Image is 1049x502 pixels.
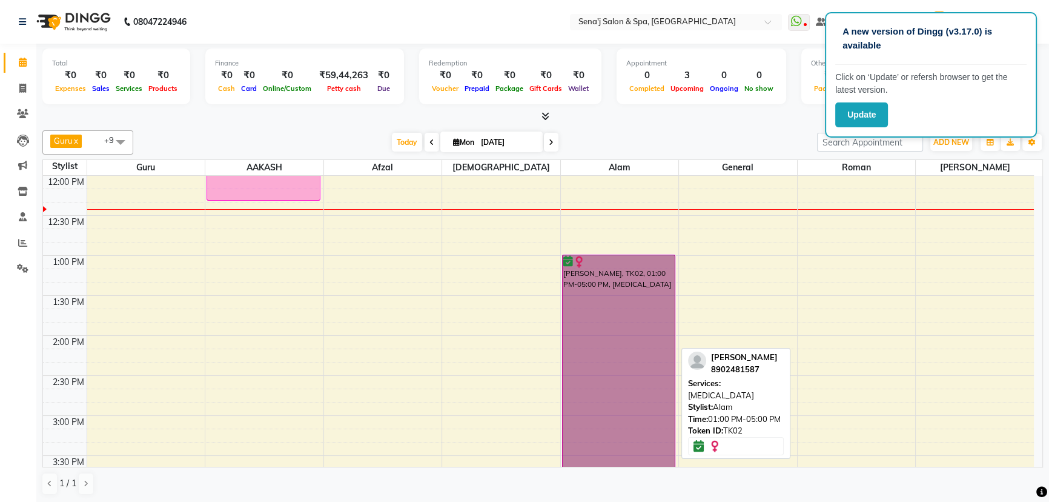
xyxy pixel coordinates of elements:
span: Services: [688,378,721,388]
div: ₹0 [526,69,565,82]
span: Afzal [324,160,442,175]
div: ₹0 [260,69,314,82]
b: 08047224946 [133,5,187,39]
span: Wallet [565,84,592,93]
div: ₹0 [492,69,526,82]
span: [PERSON_NAME] [916,160,1034,175]
button: Update [835,102,888,127]
span: Products [145,84,180,93]
div: Alam [688,401,784,413]
span: General [679,160,797,175]
span: Cash [215,84,238,93]
span: Packages [811,84,849,93]
div: 1:00 PM [50,256,87,269]
span: Stylist: [688,402,713,412]
img: Smita Acharekar [928,11,950,32]
div: 3:30 PM [50,456,87,469]
div: ₹0 [215,69,238,82]
button: ADD NEW [930,134,972,151]
img: profile [688,352,706,370]
span: Prepaid [462,84,492,93]
span: Card [238,84,260,93]
span: Today [392,133,422,152]
span: +9 [104,135,123,145]
span: No show [741,84,776,93]
div: 0 [707,69,741,82]
div: 2:00 PM [50,336,87,349]
div: ₹0 [113,69,145,82]
span: Mon [450,138,477,147]
div: 01:00 PM-05:00 PM [688,413,784,426]
span: Roman [798,160,916,175]
div: ₹0 [811,69,849,82]
span: Expenses [52,84,89,93]
div: ₹0 [145,69,180,82]
div: ₹0 [373,69,394,82]
div: 0 [741,69,776,82]
div: Redemption [429,58,592,69]
div: 3 [667,69,707,82]
span: Services [113,84,145,93]
div: 1:30 PM [50,296,87,309]
div: ₹0 [89,69,113,82]
p: A new version of Dingg (v3.17.0) is available [842,25,1019,52]
div: Other sales [811,58,1007,69]
span: Upcoming [667,84,707,93]
img: logo [31,5,114,39]
div: ₹59,44,263 [314,69,373,82]
span: 1 / 1 [59,477,76,490]
div: 8902481587 [711,364,778,376]
div: 0 [626,69,667,82]
input: 2025-09-01 [477,133,538,152]
span: Completed [626,84,667,93]
div: 12:00 PM [45,176,87,189]
span: [MEDICAL_DATA] [688,390,754,400]
span: Token ID: [688,426,723,435]
span: AAKASH [205,160,323,175]
div: Stylist [43,160,87,173]
div: TK02 [688,425,784,437]
div: Finance [215,58,394,69]
span: Gift Cards [526,84,565,93]
span: Sales [89,84,113,93]
span: Alam [561,160,679,175]
div: Total [52,58,180,69]
span: Package [492,84,526,93]
span: [DEMOGRAPHIC_DATA] [442,160,560,175]
div: ₹0 [462,69,492,82]
p: Click on ‘Update’ or refersh browser to get the latest version. [835,71,1027,96]
span: ADD NEW [933,138,969,147]
div: 3:00 PM [50,416,87,429]
div: ₹0 [565,69,592,82]
div: Appointment [626,58,776,69]
a: x [73,136,78,146]
span: Due [374,84,393,93]
div: ₹0 [52,69,89,82]
div: 12:30 PM [45,216,87,229]
div: ₹0 [238,69,260,82]
span: Voucher [429,84,462,93]
span: Guru [54,136,73,146]
span: [PERSON_NAME] [711,352,778,362]
span: Guru [87,160,205,175]
span: Petty cash [324,84,364,93]
div: 2:30 PM [50,376,87,389]
div: ₹0 [429,69,462,82]
input: Search Appointment [817,133,923,152]
span: Online/Custom [260,84,314,93]
span: Time: [688,414,708,424]
span: Ongoing [707,84,741,93]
